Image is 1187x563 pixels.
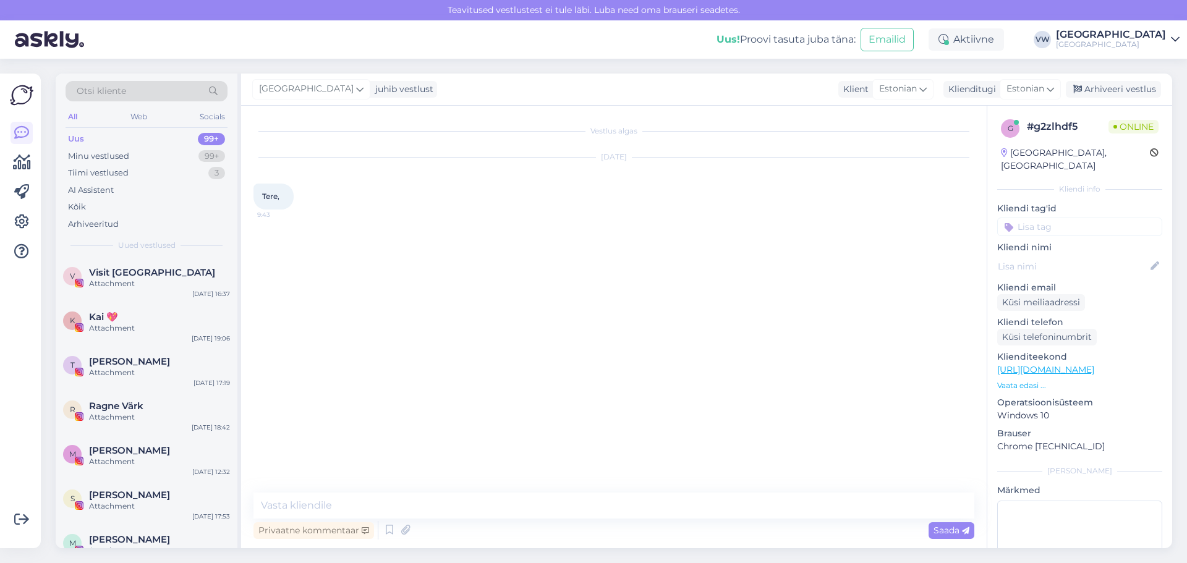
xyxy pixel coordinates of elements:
p: Märkmed [997,484,1162,497]
span: 9:43 [257,210,304,219]
div: [GEOGRAPHIC_DATA] [1056,30,1166,40]
div: [GEOGRAPHIC_DATA] [1056,40,1166,49]
div: Kliendi info [997,184,1162,195]
span: T [70,360,75,370]
div: Küsi telefoninumbrit [997,329,1097,345]
span: K [70,316,75,325]
span: Saada [934,525,969,536]
span: Tere, [262,192,279,201]
div: [DATE] 18:42 [192,423,230,432]
span: S [70,494,75,503]
p: Brauser [997,427,1162,440]
div: VW [1034,31,1051,48]
div: Klient [838,83,869,96]
span: Online [1108,120,1159,133]
div: [DATE] 16:37 [192,289,230,298]
span: M [69,449,76,459]
span: [GEOGRAPHIC_DATA] [259,82,354,96]
p: Chrome [TECHNICAL_ID] [997,440,1162,453]
span: Tuija Hyrskylahti [89,356,170,367]
div: Web [128,109,150,125]
span: Mareli Altmann [89,534,170,545]
input: Lisa tag [997,218,1162,236]
div: [DATE] [253,151,974,163]
p: Vaata edasi ... [997,380,1162,391]
div: All [66,109,80,125]
div: Arhiveeri vestlus [1066,81,1161,98]
a: [URL][DOMAIN_NAME] [997,364,1094,375]
span: Kai 💖 [89,311,118,323]
div: juhib vestlust [370,83,433,96]
div: Proovi tasuta juba täna: [717,32,856,47]
div: Vestlus algas [253,125,974,137]
span: V [70,271,75,281]
img: Askly Logo [10,83,33,107]
div: [DATE] 19:06 [192,334,230,343]
span: Estonian [879,82,917,96]
div: Klienditugi [943,83,996,96]
div: Attachment [89,412,230,423]
div: [PERSON_NAME] [997,465,1162,476]
div: [DATE] 17:53 [192,512,230,521]
span: Otsi kliente [77,85,126,98]
div: [DATE] 17:19 [194,378,230,387]
p: Operatsioonisüsteem [997,396,1162,409]
div: Kõik [68,201,86,213]
p: Kliendi nimi [997,241,1162,254]
div: [GEOGRAPHIC_DATA], [GEOGRAPHIC_DATA] [1001,146,1150,172]
span: Marie Virta [89,445,170,456]
div: Attachment [89,323,230,334]
div: Aktiivne [929,28,1004,51]
div: 99+ [198,133,225,145]
div: Uus [68,133,84,145]
span: M [69,538,76,548]
a: [GEOGRAPHIC_DATA][GEOGRAPHIC_DATA] [1056,30,1180,49]
div: Minu vestlused [68,150,129,163]
div: Attachment [89,367,230,378]
div: 3 [208,167,225,179]
p: Windows 10 [997,409,1162,422]
div: Attachment [89,501,230,512]
span: g [1008,124,1013,133]
div: Attachment [89,278,230,289]
span: R [70,405,75,414]
div: 99+ [198,150,225,163]
div: Arhiveeritud [68,218,119,231]
div: # g2zlhdf5 [1027,119,1108,134]
b: Uus! [717,33,740,45]
span: Estonian [1006,82,1044,96]
div: Privaatne kommentaar [253,522,374,539]
div: Attachment [89,545,230,556]
p: Kliendi tag'id [997,202,1162,215]
div: [DATE] 12:32 [192,467,230,476]
span: Susanna Hautamäki [89,489,170,501]
p: Kliendi email [997,281,1162,294]
span: Visit Pärnu [89,267,215,278]
span: Ragne Värk [89,400,143,412]
p: Kliendi telefon [997,316,1162,329]
div: AI Assistent [68,184,114,197]
div: Socials [197,109,228,125]
button: Emailid [861,28,914,51]
div: Attachment [89,456,230,467]
div: Tiimi vestlused [68,167,129,179]
input: Lisa nimi [998,260,1148,273]
div: Küsi meiliaadressi [997,294,1085,311]
p: Klienditeekond [997,350,1162,363]
span: Uued vestlused [118,240,176,251]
